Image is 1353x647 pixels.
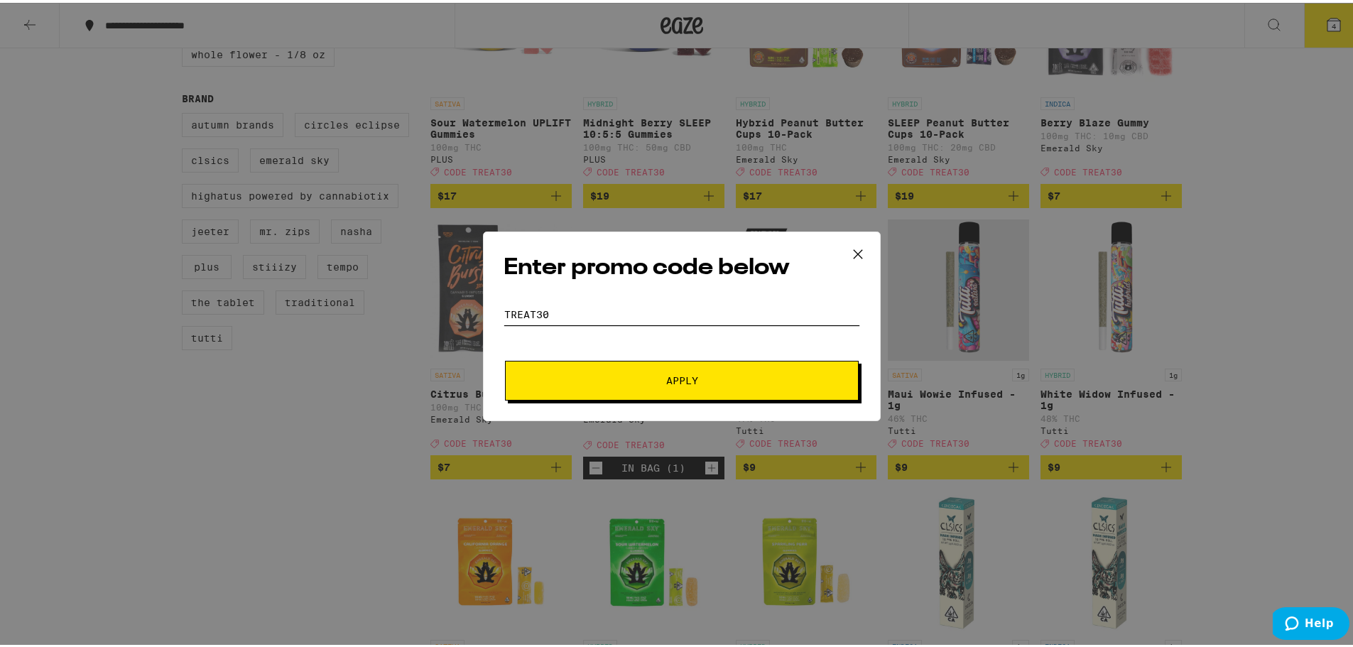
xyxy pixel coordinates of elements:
iframe: Opens a widget where you can find more information [1273,604,1349,640]
h2: Enter promo code below [504,249,860,281]
span: Apply [666,373,698,383]
button: Apply [505,358,859,398]
input: Promo code [504,301,860,322]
